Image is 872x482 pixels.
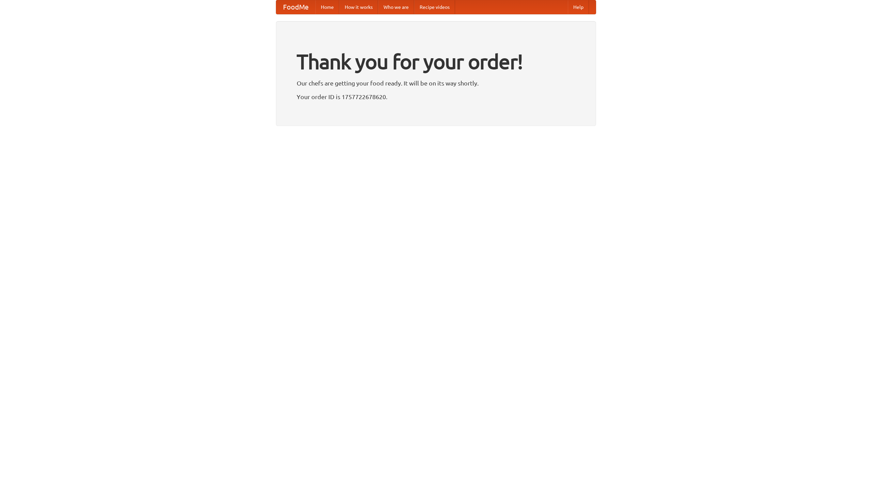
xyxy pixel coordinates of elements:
p: Our chefs are getting your food ready. It will be on its way shortly. [297,78,575,88]
a: Recipe videos [414,0,455,14]
a: Help [568,0,589,14]
h1: Thank you for your order! [297,45,575,78]
a: Home [315,0,339,14]
p: Your order ID is 1757722678620. [297,92,575,102]
a: Who we are [378,0,414,14]
a: How it works [339,0,378,14]
a: FoodMe [276,0,315,14]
